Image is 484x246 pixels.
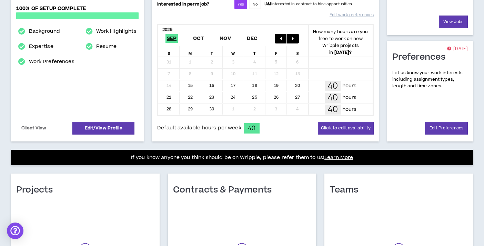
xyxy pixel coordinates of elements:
[439,16,468,28] a: View Jobs
[158,46,180,57] div: S
[245,34,259,43] span: Dec
[72,122,134,135] a: Edit/View Profile
[96,27,137,36] a: Work Highlights
[264,1,352,7] p: I interested in contract to hire opportunities
[218,34,232,43] span: Nov
[192,34,205,43] span: Oct
[165,34,178,43] span: Sep
[392,52,451,63] h1: Preferences
[447,46,468,52] p: [DATE]
[318,122,374,135] button: Click to edit availability
[244,46,265,57] div: T
[330,185,363,196] h1: Teams
[253,2,258,7] span: No
[265,46,287,57] div: F
[131,154,353,162] p: If you know anyone you think should be on Wripple, please refer them to us!
[29,42,53,51] a: Expertise
[324,154,353,161] a: Learn More
[287,46,308,57] div: S
[96,42,117,51] a: Resume
[16,5,139,12] p: 100% of setup complete
[16,185,58,196] h1: Projects
[157,124,241,132] span: Default available hours per week
[162,27,172,33] b: 2025
[425,122,468,135] a: Edit Preferences
[392,70,468,90] p: Let us know your work interests including assignment types, length and time zones.
[201,46,223,57] div: T
[342,82,357,90] p: hours
[223,46,244,57] div: W
[309,28,373,56] p: How many hours are you free to work on new Wripple projects in
[180,46,201,57] div: M
[7,223,23,239] div: Open Intercom Messenger
[20,122,48,134] a: Client View
[29,27,60,36] a: Background
[334,49,352,56] b: [DATE] ?
[173,185,277,196] h1: Contracts & Payments
[238,2,244,7] span: Yes
[342,106,357,113] p: hours
[29,58,74,66] a: Work Preferences
[265,1,271,7] strong: AM
[342,94,357,101] p: hours
[330,9,374,21] a: Edit work preferences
